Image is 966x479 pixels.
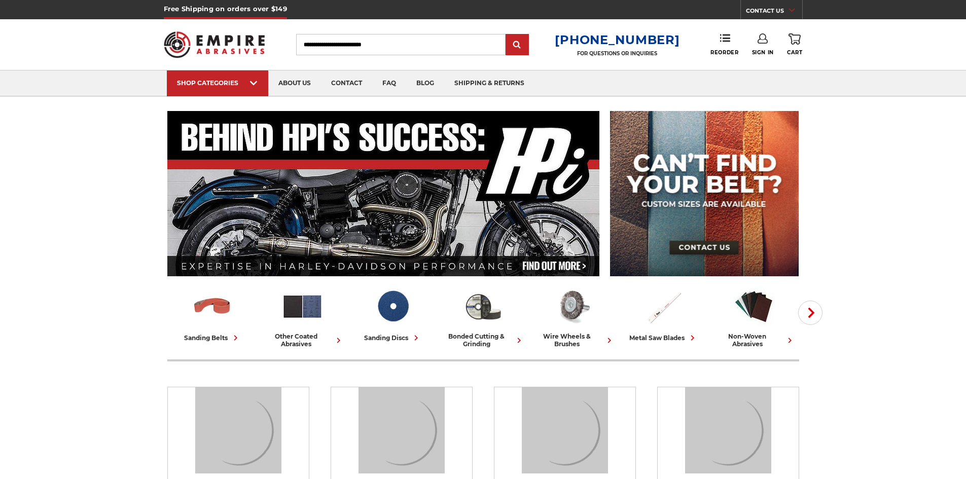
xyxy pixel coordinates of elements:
a: sanding belts [171,285,254,343]
span: Cart [787,49,802,56]
img: Bonded Cutting & Grinding [685,387,771,473]
img: Bonded Cutting & Grinding [462,285,504,327]
a: CONTACT US [746,5,802,19]
p: FOR QUESTIONS OR INQUIRIES [555,50,679,57]
img: promo banner for custom belts. [610,111,799,276]
a: wire wheels & brushes [532,285,615,348]
a: [PHONE_NUMBER] [555,32,679,47]
img: Wire Wheels & Brushes [552,285,594,327]
a: sanding discs [352,285,434,343]
a: metal saw blades [623,285,705,343]
img: Non-woven Abrasives [733,285,775,327]
img: Empire Abrasives [164,25,265,64]
a: bonded cutting & grinding [442,285,524,348]
a: about us [268,70,321,96]
img: Metal Saw Blades [642,285,685,327]
div: wire wheels & brushes [532,333,615,348]
img: Sanding Discs [522,387,608,473]
div: bonded cutting & grinding [442,333,524,348]
span: Sign In [752,49,774,56]
a: shipping & returns [444,70,534,96]
a: other coated abrasives [262,285,344,348]
a: Reorder [710,33,738,55]
input: Submit [507,35,527,55]
img: Sanding Belts [195,387,281,473]
img: Sanding Discs [372,285,414,327]
div: sanding discs [364,333,421,343]
a: non-woven abrasives [713,285,795,348]
div: sanding belts [184,333,241,343]
div: other coated abrasives [262,333,344,348]
div: non-woven abrasives [713,333,795,348]
img: Other Coated Abrasives [281,285,324,327]
a: contact [321,70,372,96]
span: Reorder [710,49,738,56]
img: Sanding Belts [191,285,233,327]
img: Other Coated Abrasives [359,387,445,473]
div: metal saw blades [629,333,698,343]
a: faq [372,70,406,96]
a: Cart [787,33,802,56]
img: Banner for an interview featuring Horsepower Inc who makes Harley performance upgrades featured o... [167,111,600,276]
a: blog [406,70,444,96]
button: Next [798,301,822,325]
div: SHOP CATEGORIES [177,79,258,87]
